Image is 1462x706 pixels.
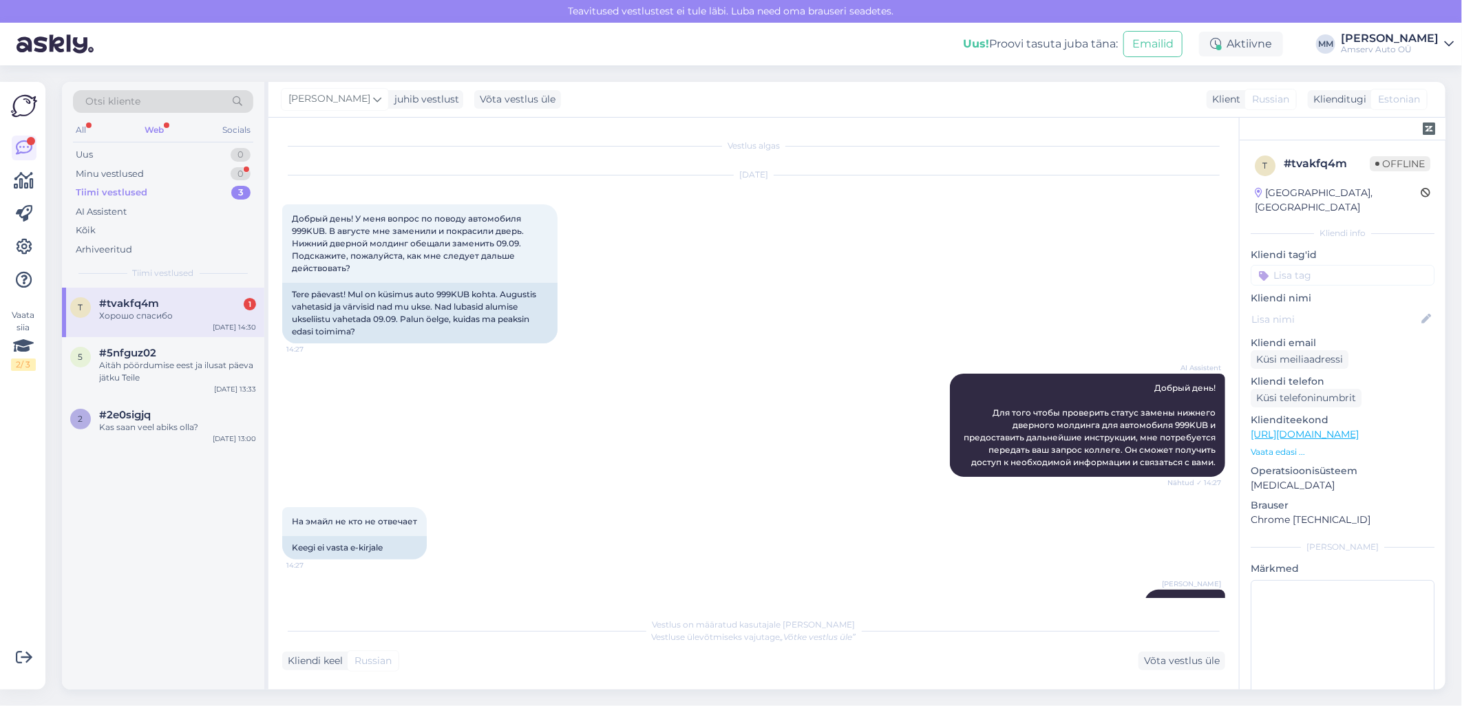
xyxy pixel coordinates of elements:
div: 0 [231,148,251,162]
div: [DATE] [282,169,1225,181]
p: Operatsioonisüsteem [1251,464,1434,478]
div: Kas saan veel abiks olla? [99,421,256,434]
p: Kliendi tag'id [1251,248,1434,262]
div: Võta vestlus üle [474,90,561,109]
div: Kõik [76,224,96,237]
button: Emailid [1123,31,1183,57]
div: 3 [231,186,251,200]
div: [GEOGRAPHIC_DATA], [GEOGRAPHIC_DATA] [1255,186,1421,215]
span: 5 [78,352,83,362]
span: #5nfguz02 [99,347,156,359]
img: zendesk [1423,122,1435,135]
input: Lisa tag [1251,265,1434,286]
div: Tiimi vestlused [76,186,147,200]
i: „Võtke vestlus üle” [781,632,856,642]
div: Amserv Auto OÜ [1341,44,1439,55]
div: Vaata siia [11,309,36,371]
input: Lisa nimi [1251,312,1419,327]
span: Vestlus on määratud kasutajale [PERSON_NAME] [653,619,856,630]
div: Arhiveeritud [76,243,132,257]
span: 14:27 [286,344,338,354]
div: 0 [231,167,251,181]
p: Chrome [TECHNICAL_ID] [1251,513,1434,527]
p: Kliendi nimi [1251,291,1434,306]
span: Otsi kliente [85,94,140,109]
div: 2 / 3 [11,359,36,371]
div: MM [1316,34,1335,54]
div: juhib vestlust [389,92,459,107]
div: Küsi telefoninumbrit [1251,389,1362,407]
div: Küsi meiliaadressi [1251,350,1348,369]
div: Aktiivne [1199,32,1283,56]
div: AI Assistent [76,205,127,219]
div: [DATE] 13:33 [214,384,256,394]
p: Märkmed [1251,561,1434,576]
span: Vestluse ülevõtmiseks vajutage [652,632,856,642]
span: На эмайл не кто не отвечает [292,516,417,526]
p: [MEDICAL_DATA] [1251,478,1434,493]
div: Võta vestlus üle [1138,652,1225,670]
div: [DATE] 13:00 [213,434,256,444]
div: Minu vestlused [76,167,144,181]
a: [URL][DOMAIN_NAME] [1251,428,1359,440]
span: Russian [1252,92,1289,107]
div: Tere päevast! Mul on küsimus auto 999KUB kohta. Augustis vahetasid ja värvisid nad mu ukse. Nad l... [282,283,558,343]
div: Uus [76,148,93,162]
a: [PERSON_NAME]Amserv Auto OÜ [1341,33,1454,55]
span: Offline [1370,156,1430,171]
span: #2e0sigjq [99,409,151,421]
p: Brauser [1251,498,1434,513]
div: # tvakfq4m [1284,156,1370,172]
div: Proovi tasuta juba täna: [963,36,1118,52]
div: Klient [1207,92,1240,107]
span: t [78,302,83,312]
span: 14:27 [286,560,338,570]
span: Estonian [1378,92,1420,107]
div: [PERSON_NAME] [1341,33,1439,44]
div: Vestlus algas [282,140,1225,152]
div: Kliendi info [1251,227,1434,239]
div: All [73,121,89,139]
div: Klienditugi [1308,92,1366,107]
div: Web [142,121,167,139]
span: Добрый день! У меня вопрос по поводу автомобиля 999KUB. В августе мне заменили и покрасили дверь.... [292,213,526,273]
span: [PERSON_NAME] [1162,579,1221,589]
span: t [1263,160,1268,171]
div: Aitäh pöördumise eest ja ilusat päeva jätku Teile [99,359,256,384]
span: AI Assistent [1169,363,1221,373]
p: Klienditeekond [1251,413,1434,427]
div: Kliendi keel [282,654,343,668]
span: Добрый день! Для того чтобы проверить статус замены нижнего дверного молдинга для автомобиля 999K... [964,383,1218,467]
div: Хорошо спасибо [99,310,256,322]
div: Keegi ei vasta e-kirjale [282,536,427,559]
div: 1 [244,298,256,310]
span: #tvakfq4m [99,297,159,310]
div: [DATE] 14:30 [213,322,256,332]
b: Uus! [963,37,989,50]
div: [PERSON_NAME] [1251,541,1434,553]
p: Kliendi telefon [1251,374,1434,389]
img: Askly Logo [11,93,37,119]
span: Russian [354,654,392,668]
span: [PERSON_NAME] [288,92,370,107]
span: Nähtud ✓ 14:27 [1167,478,1221,488]
span: Tiimi vestlused [133,267,194,279]
p: Vaata edasi ... [1251,446,1434,458]
div: Socials [220,121,253,139]
p: Kliendi email [1251,336,1434,350]
span: 2 [78,414,83,424]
